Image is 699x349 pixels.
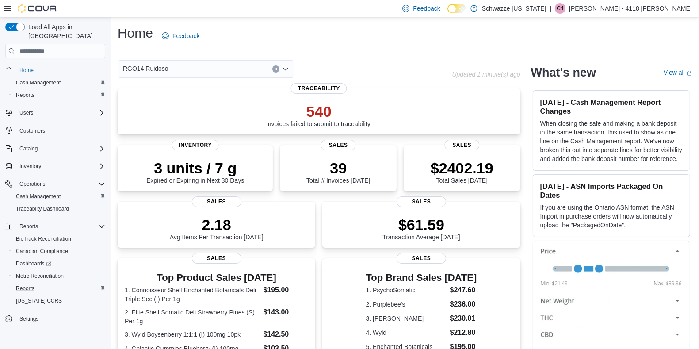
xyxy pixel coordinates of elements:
[366,314,447,323] dt: 3. [PERSON_NAME]
[282,65,289,73] button: Open list of options
[12,234,105,244] span: BioTrack Reconciliation
[19,223,38,230] span: Reports
[264,307,309,318] dd: $143.00
[450,327,477,338] dd: $212.80
[19,109,33,116] span: Users
[192,196,241,207] span: Sales
[12,203,73,214] a: Traceabilty Dashboard
[16,161,45,172] button: Inventory
[306,159,370,184] div: Total # Invoices [DATE]
[16,107,105,118] span: Users
[9,282,109,295] button: Reports
[664,69,692,76] a: View allExternal link
[2,220,109,233] button: Reports
[123,63,168,74] span: RGO14 Ruidoso
[366,328,447,337] dt: 4. Wyld
[125,286,260,303] dt: 1. Connoisseur Shelf Enchanted Botanicals Deli Triple Sec (I) Per 1g
[12,77,105,88] span: Cash Management
[16,235,71,242] span: BioTrack Reconciliation
[9,89,109,101] button: Reports
[16,260,51,267] span: Dashboards
[12,283,38,294] a: Reports
[555,3,565,14] div: Clint - 4118 Silverthorn
[12,295,105,306] span: Washington CCRS
[16,221,42,232] button: Reports
[266,103,372,127] div: Invoices failed to submit to traceability.
[2,160,109,173] button: Inventory
[12,295,65,306] a: [US_STATE] CCRS
[12,246,105,257] span: Canadian Compliance
[172,31,199,40] span: Feedback
[366,300,447,309] dt: 2. Purplebee's
[125,330,260,339] dt: 3. Wyld Boysenberry 1:1:1 (I) 100mg 10pk
[9,203,109,215] button: Traceabilty Dashboard
[9,245,109,257] button: Canadian Compliance
[2,312,109,325] button: Settings
[9,295,109,307] button: [US_STATE] CCRS
[540,98,683,115] h3: [DATE] - Cash Management Report Changes
[431,159,493,177] p: $2402.19
[12,191,105,202] span: Cash Management
[118,24,153,42] h1: Home
[9,233,109,245] button: BioTrack Reconciliation
[12,258,105,269] span: Dashboards
[19,67,34,74] span: Home
[12,283,105,294] span: Reports
[266,103,372,120] p: 540
[569,3,692,14] p: [PERSON_NAME] - 4118 [PERSON_NAME]
[170,216,264,241] div: Avg Items Per Transaction [DATE]
[146,159,244,177] p: 3 units / 7 g
[2,178,109,190] button: Operations
[16,79,61,86] span: Cash Management
[397,196,446,207] span: Sales
[264,329,309,340] dd: $142.50
[531,65,596,80] h2: What's new
[16,314,42,324] a: Settings
[452,71,520,78] p: Updated 1 minute(s) ago
[16,248,68,255] span: Canadian Compliance
[16,126,49,136] a: Customers
[12,271,67,281] a: Metrc Reconciliation
[16,179,49,189] button: Operations
[170,216,264,234] p: 2.18
[550,3,552,14] p: |
[12,203,105,214] span: Traceabilty Dashboard
[9,270,109,282] button: Metrc Reconciliation
[16,193,61,200] span: Cash Management
[12,246,72,257] a: Canadian Compliance
[2,107,109,119] button: Users
[19,180,46,188] span: Operations
[264,285,309,295] dd: $195.00
[125,272,308,283] h3: Top Product Sales [DATE]
[2,63,109,76] button: Home
[272,65,279,73] button: Clear input
[16,272,64,280] span: Metrc Reconciliation
[12,191,64,202] a: Cash Management
[158,27,203,45] a: Feedback
[5,60,105,348] nav: Complex example
[2,124,109,137] button: Customers
[366,272,477,283] h3: Top Brand Sales [DATE]
[12,90,38,100] a: Reports
[366,286,447,295] dt: 1. PsychoSomatic
[16,205,69,212] span: Traceabilty Dashboard
[382,216,460,241] div: Transaction Average [DATE]
[450,299,477,310] dd: $236.00
[447,4,466,13] input: Dark Mode
[16,92,34,99] span: Reports
[19,315,38,322] span: Settings
[557,3,564,14] span: C4
[16,143,105,154] span: Catalog
[16,179,105,189] span: Operations
[12,90,105,100] span: Reports
[540,203,683,230] p: If you are using the Ontario ASN format, the ASN Import in purchase orders will now automatically...
[16,313,105,324] span: Settings
[12,271,105,281] span: Metrc Reconciliation
[540,119,683,163] p: When closing the safe and making a bank deposit in the same transaction, this used to show as one...
[19,163,41,170] span: Inventory
[306,159,370,177] p: 39
[16,161,105,172] span: Inventory
[540,182,683,199] h3: [DATE] - ASN Imports Packaged On Dates
[25,23,105,40] span: Load All Apps in [GEOGRAPHIC_DATA]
